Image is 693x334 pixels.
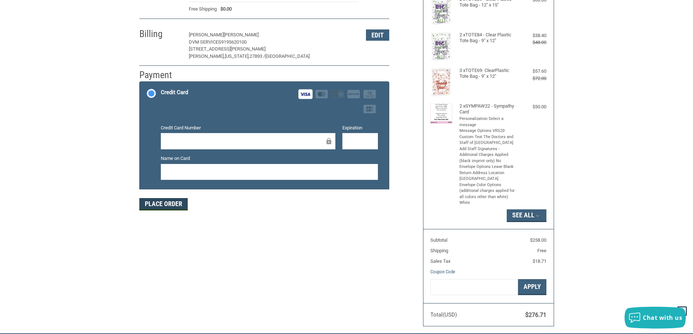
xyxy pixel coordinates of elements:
[161,124,335,132] label: Credit Card Number
[161,155,378,162] label: Name on Card
[459,134,516,146] li: Custom Text The Doctors and Staff of [GEOGRAPHIC_DATA]
[530,237,546,243] span: $258.00
[189,5,217,13] span: Free Shipping
[625,307,686,329] button: Chat with us
[643,314,682,322] span: Chat with us
[430,269,455,274] a: Coupon Code
[189,39,221,45] span: DVM SERVICEs
[250,53,265,59] span: 27893 /
[459,164,516,170] li: Envelope Options Leave Blank
[517,39,546,46] div: $48.00
[518,279,546,295] button: Apply
[459,146,516,164] li: Add Staff Signatures - Additional Charges Applied (black imprint only) No
[430,237,447,243] span: Subtotal
[459,103,516,115] h4: 2 x SYMPAW22 - Sympathy Card
[161,86,188,98] div: Credit Card
[507,209,546,222] button: See All
[459,116,516,128] li: Personalization Select a message
[189,53,225,59] span: [PERSON_NAME],
[430,279,518,295] input: Gift Certificate or Coupon Code
[430,258,450,264] span: Sales Tax
[459,32,516,44] h4: 2 x TOTE84 - Clear Plastic Tote Bag - 9" x 12"
[459,170,516,182] li: Return Address Location [GEOGRAPHIC_DATA]
[517,32,546,39] div: $38.40
[139,28,182,40] h2: Billing
[537,248,546,253] span: Free
[517,75,546,82] div: $72.00
[459,68,516,80] h4: 3 x TOTE69- ClearPlastic Tote Bag - 9" x 12"
[430,311,457,318] span: Total (USD)
[217,5,232,13] span: $0.00
[224,32,259,37] span: [PERSON_NAME]
[139,69,182,81] h2: Payment
[189,46,266,52] span: [STREET_ADDRESS][PERSON_NAME]
[366,29,389,41] button: Edit
[189,32,224,37] span: [PERSON_NAME]
[517,103,546,110] div: $50.00
[459,128,516,134] li: Message Options VRS20
[342,124,378,132] label: Expiration
[225,53,250,59] span: [US_STATE],
[139,198,188,210] button: Place Order
[533,258,546,264] span: $18.71
[459,182,516,206] li: Envelope Color Options (additional charges applied for all colors other than white) White
[221,39,247,45] span: 9195620100
[430,248,448,253] span: Shipping
[265,53,310,59] span: [GEOGRAPHIC_DATA]
[525,311,546,318] span: $276.71
[517,68,546,75] div: $57.60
